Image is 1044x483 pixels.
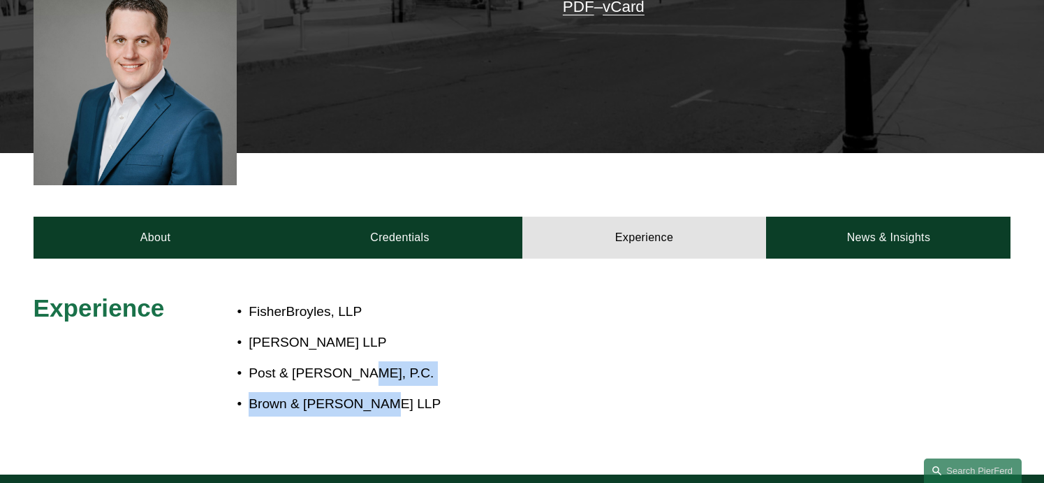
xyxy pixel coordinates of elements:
a: Experience [522,217,767,259]
a: About [34,217,278,259]
p: FisherBroyles, LLP [249,300,888,324]
p: Post & [PERSON_NAME], P.C. [249,361,888,386]
p: Brown & [PERSON_NAME] LLP [249,392,888,417]
a: Search this site [924,459,1022,483]
a: Credentials [278,217,522,259]
span: Experience [34,294,165,322]
p: [PERSON_NAME] LLP [249,331,888,355]
a: News & Insights [766,217,1010,259]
